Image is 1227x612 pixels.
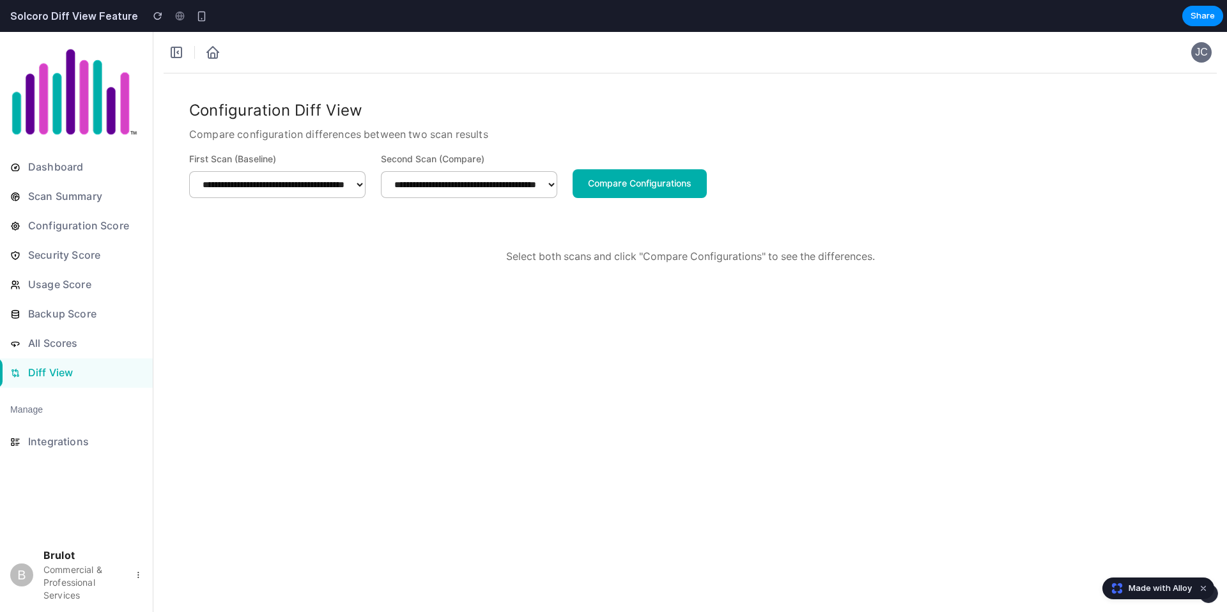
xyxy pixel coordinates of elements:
[204,217,1176,233] p: Select both scans and click "Compare Configurations" to see the differences.
[1182,6,1223,26] button: Share
[1191,10,1212,31] button: JC
[10,15,138,105] img: Solcoro Logo
[1103,582,1193,595] a: Made with Alloy
[1191,10,1215,22] span: Share
[26,400,143,420] span: Integrations
[573,137,707,166] button: Compare Configurations
[43,532,124,570] p: Commercial & Professional Services
[1129,582,1192,595] span: Made with Alloy
[26,155,143,175] span: Scan Summary
[189,95,488,111] p: Compare configuration differences between two scan results
[189,121,366,134] label: First Scan (Baseline)
[26,272,143,293] span: Backup Score
[1196,581,1211,596] button: Dismiss watermark
[26,243,143,263] span: Usage Score
[10,371,43,385] h6: Manage
[26,184,143,204] span: Configuration Score
[43,516,120,532] p: Brulot
[26,125,143,146] span: Dashboard
[5,8,138,24] h2: Solcoro Diff View Feature
[26,331,143,351] span: Diff View
[10,532,33,555] div: B
[189,67,488,90] h5: Configuration Diff View
[26,213,143,234] span: Security Score
[26,302,143,322] span: All Scores
[381,121,557,134] label: Second Scan (Compare)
